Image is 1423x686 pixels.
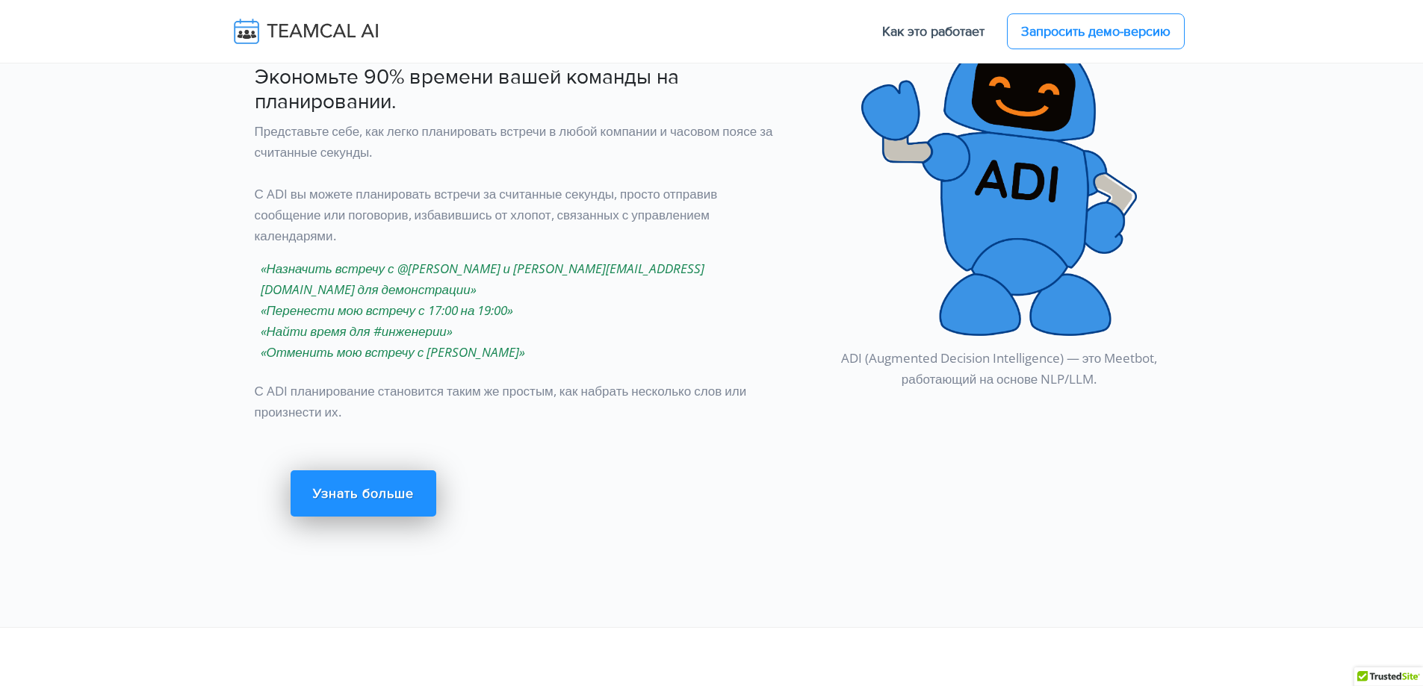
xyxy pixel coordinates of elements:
[867,16,999,47] a: Как это работает
[255,122,773,160] font: Представьте себе, как легко планировать встречи в любой компании и часовом поясе за считанные сек...
[1021,23,1171,40] font: Запросить демо-версию
[861,30,1136,336] img: фото
[261,322,453,340] font: «Найти время для #инженерии»
[261,260,704,298] font: «Назначить встречу с @[PERSON_NAME] и [PERSON_NAME][EMAIL_ADDRESS][DOMAIN_NAME] для демонстрации»
[841,349,1157,387] font: ADI (Augmented Decision Intelligence) — это Meetbot, работающий на основе NLP/LLM.
[1007,13,1185,49] a: Запросить демо-версию
[255,64,679,115] font: Экономьте 90% времени вашей команды на планировании.
[255,382,747,420] font: С ADI планирование становится таким же простым, как набрать несколько слов или произнести их.
[291,470,436,517] a: Узнать больше
[255,185,718,244] font: С ADI вы можете планировать встречи за считанные секунды, просто отправив сообщение или поговорив...
[313,485,414,502] font: Узнать больше
[261,302,514,319] font: «Перенести мою встречу с 17:00 на 19:00»
[261,343,526,361] font: «Отменить мою встречу с [PERSON_NAME]»
[882,23,985,40] font: Как это работает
